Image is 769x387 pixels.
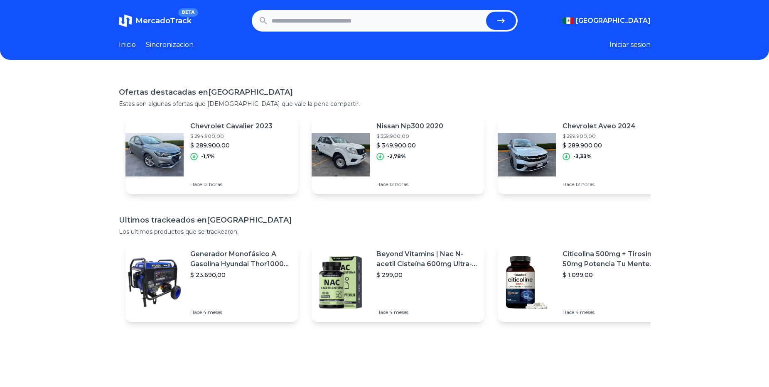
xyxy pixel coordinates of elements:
[498,125,556,184] img: Featured image
[376,309,478,316] p: Hace 4 meses
[563,181,636,188] p: Hace 12 horas
[190,249,292,269] p: Generador Monofásico A Gasolina Hyundai Thor10000 P 11.5 Kw
[563,249,664,269] p: Citicolina 500mg + Tirosina 50mg Potencia Tu Mente (120caps) Sabor Sin Sabor
[312,115,484,194] a: Featured imageNissan Np300 2020$ 359.900,00$ 349.900,00-2,78%Hace 12 horas
[125,115,298,194] a: Featured imageChevrolet Cavalier 2023$ 294.900,00$ 289.900,00-1,7%Hace 12 horas
[563,309,664,316] p: Hace 4 meses
[498,115,671,194] a: Featured imageChevrolet Aveo 2024$ 299.900,00$ 289.900,00-3,33%Hace 12 horas
[125,242,298,322] a: Featured imageGenerador Monofásico A Gasolina Hyundai Thor10000 P 11.5 Kw$ 23.690,00Hace 4 meses
[609,40,651,50] button: Iniciar sesion
[376,141,443,149] p: $ 349.900,00
[190,141,273,149] p: $ 289.900,00
[376,133,443,140] p: $ 359.900,00
[563,16,651,26] button: [GEOGRAPHIC_DATA]
[376,181,443,188] p: Hace 12 horas
[190,133,273,140] p: $ 294.900,00
[563,17,574,24] img: Mexico
[563,121,636,131] p: Chevrolet Aveo 2024
[125,253,184,311] img: Featured image
[135,16,192,25] span: MercadoTrack
[190,121,273,131] p: Chevrolet Cavalier 2023
[573,153,592,160] p: -3,33%
[312,125,370,184] img: Featured image
[119,86,651,98] h1: Ofertas destacadas en [GEOGRAPHIC_DATA]
[119,14,192,27] a: MercadoTrackBETA
[498,242,671,322] a: Featured imageCiticolina 500mg + Tirosina 50mg Potencia Tu Mente (120caps) Sabor Sin Sabor$ 1.099...
[201,153,215,160] p: -1,7%
[178,8,198,17] span: BETA
[312,242,484,322] a: Featured imageBeyond Vitamins | Nac N-acetil Cisteína 600mg Ultra-premium Con Inulina De Agave (p...
[190,181,273,188] p: Hace 12 horas
[119,100,651,108] p: Estas son algunas ofertas que [DEMOGRAPHIC_DATA] que vale la pena compartir.
[576,16,651,26] span: [GEOGRAPHIC_DATA]
[119,214,651,226] h1: Ultimos trackeados en [GEOGRAPHIC_DATA]
[190,309,292,316] p: Hace 4 meses
[376,121,443,131] p: Nissan Np300 2020
[376,249,478,269] p: Beyond Vitamins | Nac N-acetil Cisteína 600mg Ultra-premium Con Inulina De Agave (prebiótico Natu...
[376,271,478,279] p: $ 299,00
[563,271,664,279] p: $ 1.099,00
[119,228,651,236] p: Los ultimos productos que se trackearon.
[125,125,184,184] img: Featured image
[119,40,136,50] a: Inicio
[119,14,132,27] img: MercadoTrack
[146,40,194,50] a: Sincronizacion
[563,133,636,140] p: $ 299.900,00
[563,141,636,149] p: $ 289.900,00
[190,271,292,279] p: $ 23.690,00
[312,253,370,311] img: Featured image
[387,153,406,160] p: -2,78%
[498,253,556,311] img: Featured image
